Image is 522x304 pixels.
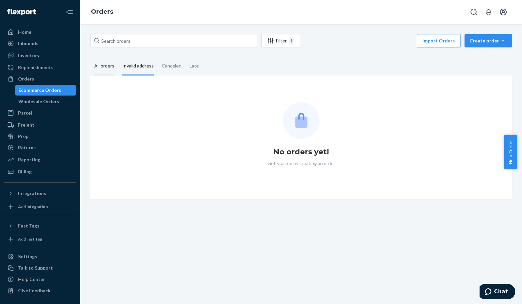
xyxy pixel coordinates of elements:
[18,236,42,242] div: Add Fast Tag
[18,52,39,59] div: Inventory
[18,64,53,71] div: Replenishments
[283,102,319,139] img: Empty list
[18,75,34,82] div: Orders
[4,166,76,177] a: Billing
[91,8,113,15] a: Orders
[90,34,257,47] input: Search orders
[470,37,507,44] div: Create order
[482,5,495,19] button: Open notifications
[4,73,76,84] a: Orders
[18,168,32,175] div: Billing
[497,5,510,19] button: Open account menu
[4,142,76,153] a: Returns
[4,108,76,118] a: Parcel
[18,87,61,94] div: Ecommerce Orders
[122,57,154,75] div: Invalid address
[261,34,300,47] button: Filter
[4,274,76,285] a: Help Center
[417,34,461,47] button: Import Orders
[7,9,36,15] img: Flexport logo
[15,96,77,107] a: Wholesale Orders
[504,135,517,169] button: Help Center
[4,263,76,273] button: Talk to Support
[4,188,76,199] button: Integrations
[467,5,481,19] button: Open Search Box
[4,131,76,142] a: Prep
[189,57,199,74] div: Late
[4,154,76,165] a: Reporting
[15,85,77,96] a: Ecommerce Orders
[289,37,294,45] div: 1
[4,50,76,61] a: Inventory
[480,284,515,301] iframe: Opens a widget where you can chat to one of our agents
[63,5,76,19] button: Close Navigation
[86,2,119,22] ol: breadcrumbs
[4,201,76,212] a: Add Integration
[267,160,335,167] p: Get started by creating an order
[162,57,181,74] div: Canceled
[4,251,76,262] a: Settings
[18,265,53,271] div: Talk to Support
[18,287,50,294] div: Give Feedback
[18,276,45,283] div: Help Center
[4,220,76,231] button: Fast Tags
[262,37,300,45] div: Filter
[18,190,46,197] div: Integrations
[18,156,40,163] div: Reporting
[18,222,39,229] div: Fast Tags
[18,98,59,105] div: Wholesale Orders
[18,253,37,260] div: Settings
[18,110,32,116] div: Parcel
[4,120,76,130] a: Freight
[18,29,31,35] div: Home
[18,204,48,209] div: Add Integration
[4,27,76,37] a: Home
[4,38,76,49] a: Inbounds
[4,62,76,73] a: Replenishments
[273,147,329,157] h1: No orders yet!
[4,285,76,296] button: Give Feedback
[18,122,34,128] div: Freight
[4,234,76,245] a: Add Fast Tag
[94,57,114,75] div: All orders
[465,34,512,47] button: Create order
[18,40,38,47] div: Inbounds
[18,144,36,151] div: Returns
[18,133,28,140] div: Prep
